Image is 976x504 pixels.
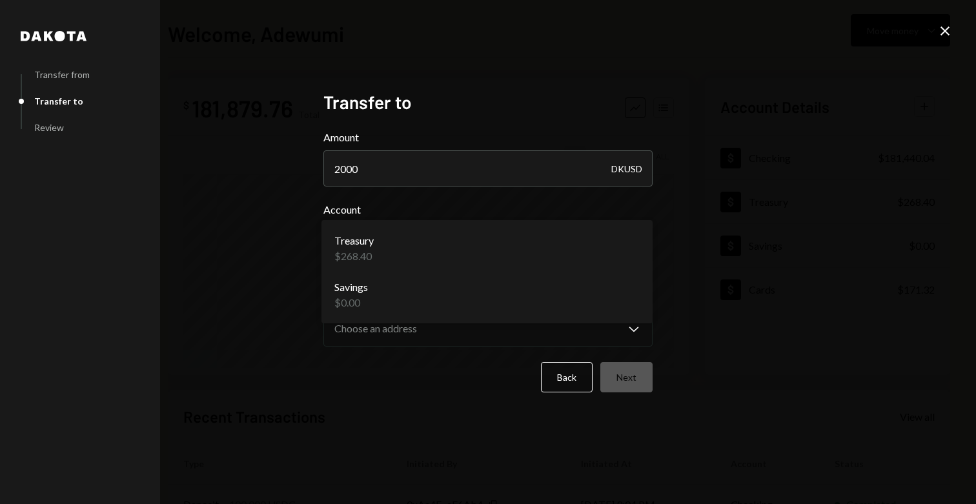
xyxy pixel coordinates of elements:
button: Back [541,362,593,392]
div: Savings [334,279,368,295]
h2: Transfer to [323,90,653,115]
div: Treasury [334,233,374,248]
label: Amount [323,130,653,145]
label: Account [323,202,653,217]
input: Enter amount [323,150,653,186]
div: Transfer from [34,69,90,80]
div: $0.00 [334,295,368,310]
div: Review [34,122,64,133]
div: DKUSD [611,150,642,186]
div: Transfer to [34,96,83,106]
button: To Address [323,310,653,347]
div: $268.40 [334,248,374,264]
